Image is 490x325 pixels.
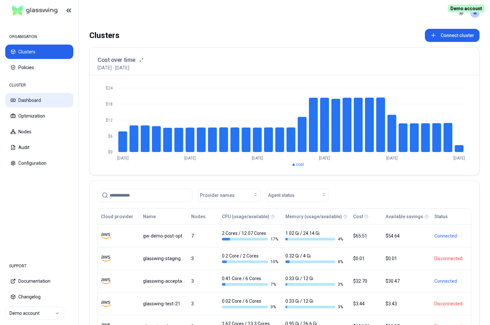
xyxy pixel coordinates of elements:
[296,162,304,167] span: cost
[5,45,73,59] button: Clusters
[285,237,343,242] div: 4 %
[266,189,329,202] button: Agent status
[425,29,480,42] button: Connect cluster
[434,300,468,307] div: Disconnected
[285,275,343,287] div: 0.33 Gi / 12 Gi
[434,213,448,220] div: Status
[222,237,280,242] div: 17 %
[101,276,111,286] img: aws
[117,156,129,161] tspan: [DATE]
[143,233,185,239] div: gw-demo-post-opt
[98,55,136,65] h3: Cost over time
[101,210,133,223] button: Cloud provider
[353,255,379,262] div: $0.01
[285,304,343,310] div: 3 %
[89,29,119,42] div: Clusters
[222,282,280,287] div: 7 %
[198,189,261,202] button: Provider names
[184,156,196,161] tspan: [DATE]
[285,259,343,264] div: 8 %
[5,274,73,288] button: Documentation
[5,124,73,139] button: Nodes
[98,65,129,71] p: [DATE] - [DATE]
[191,278,216,284] div: 3
[191,255,216,262] div: 3
[353,278,379,284] div: $32.70
[285,298,343,310] div: 0.33 Gi / 12 Gi
[353,210,363,223] button: Cost
[434,278,468,284] div: Connected
[222,253,280,264] div: 0.2 Core / 2 Cores
[5,140,73,155] button: Audit
[268,192,295,199] span: Agent status
[285,282,343,287] div: 3 %
[9,3,60,18] img: GlassWing
[252,156,263,161] tspan: [DATE]
[191,210,206,223] button: Nodes
[143,210,156,223] button: Name
[353,233,379,239] div: $65.51
[285,230,343,242] div: 1.02 Gi / 24.14 Gi
[108,134,113,139] tspan: $6
[5,79,73,92] div: CLUSTER
[386,156,398,161] tspan: [DATE]
[106,118,113,123] tspan: $12
[386,210,423,223] button: Available savings
[222,304,280,310] div: 0 %
[448,5,485,12] span: Demo account
[386,278,428,284] div: $30.47
[5,259,73,273] div: SUPPORT
[222,259,280,264] div: 10 %
[5,30,73,43] div: ORGANISATION
[5,60,73,75] button: Policies
[285,210,342,223] button: Memory (usage/available)
[222,210,269,223] button: CPU (usage/available)
[5,109,73,123] button: Optimization
[434,233,468,239] div: Connected
[386,255,428,262] div: $0.01
[143,300,185,307] div: glasswing-test-21
[222,298,280,310] div: 0.02 Core / 6 Cores
[143,255,185,262] div: glasswing-staging-test-2
[386,233,428,239] div: $54.64
[222,230,280,242] div: 2 Cores / 12.07 Cores
[434,255,468,262] div: Disconnected
[353,300,379,307] div: $3.44
[5,93,73,107] button: Dashboard
[453,156,465,161] tspan: [DATE]
[191,300,216,307] div: 3
[101,231,111,241] img: aws
[101,254,111,263] img: aws
[143,278,185,284] div: glasswing-acceptance
[386,300,428,307] div: $3.43
[106,86,113,90] tspan: $24
[106,102,113,106] tspan: $18
[200,192,235,199] span: Provider names
[285,253,343,264] div: 0.32 Gi / 4 Gi
[101,299,111,309] img: aws
[5,290,73,304] button: Changelog
[191,233,216,239] div: 7
[108,150,113,154] tspan: $0
[222,275,280,287] div: 0.41 Core / 6 Cores
[5,156,73,170] button: Configuration
[319,156,330,161] tspan: [DATE]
